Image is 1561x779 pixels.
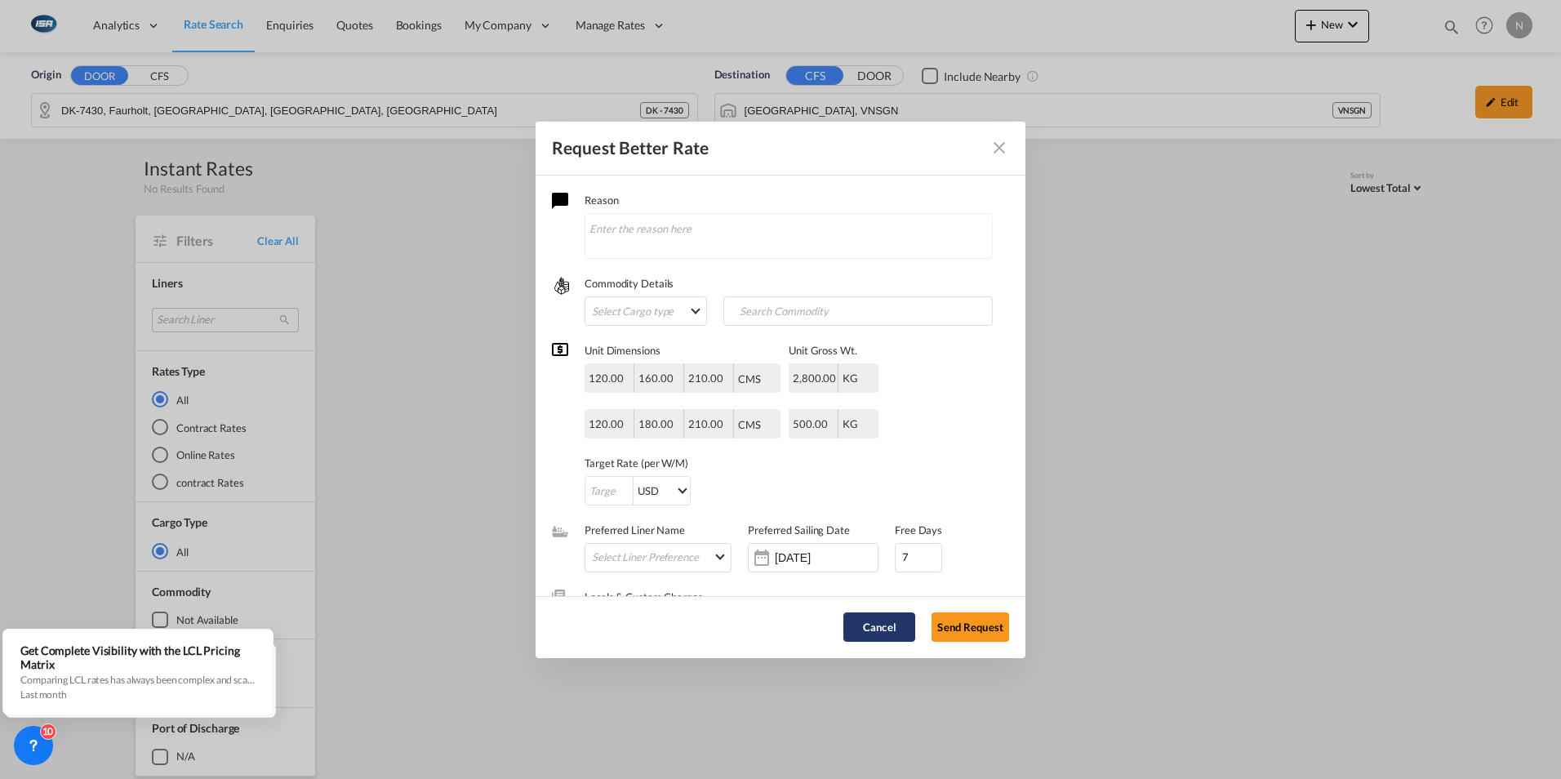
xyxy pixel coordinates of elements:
[738,418,761,431] div: CMS
[585,409,634,438] div: 120.00
[641,456,688,470] span: (per W/M)
[552,137,709,158] div: Request Better Rate
[684,363,733,393] div: 210.00
[738,372,761,385] div: CMS
[585,275,1009,292] label: Commodity Details
[990,138,1009,158] md-icon: Close dialog
[585,363,634,393] div: 120.00
[775,551,878,564] input: Enter date
[789,363,838,393] div: 2,800.00
[843,372,858,385] div: KG
[634,363,683,393] div: 160.00
[638,484,659,497] div: USD
[843,612,915,642] button: Cancel
[789,409,838,438] div: 500.00
[585,589,720,605] label: Locals & Custom Charges
[585,455,878,471] label: Target Rate
[585,342,780,358] label: Unit Dimensions
[585,296,707,326] md-select: Select Cargo type
[983,131,1016,164] button: Close dialog
[585,192,1009,208] label: Reason
[592,546,731,568] md-select: Select Liner Preference
[895,543,942,572] input: Detention Days
[536,122,1025,658] md-dialog: Request Better Rate ...
[723,296,993,326] md-chips-wrap: Chips container with autocompletion. Enter the text area, type text to search, and then use the u...
[932,612,1009,642] button: Send Request
[895,522,942,538] label: Free Days
[585,477,633,506] input: Target Rate
[748,522,878,538] label: Preferred Sailing Date
[552,523,568,540] md-icon: assets/icons/custom/ship-fill.svg
[843,417,858,430] div: KG
[585,522,732,538] label: Preferred Liner Name
[727,299,889,325] input: Search Commodity
[684,409,733,438] div: 210.00
[789,342,878,358] label: Unit Gross Wt.
[634,409,683,438] div: 180.00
